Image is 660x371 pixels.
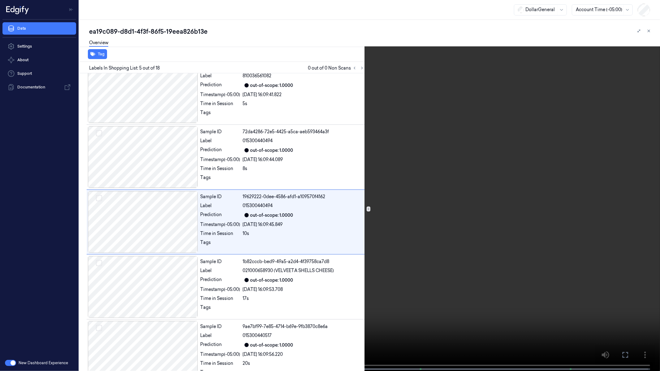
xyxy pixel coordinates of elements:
span: 810036561082 [243,73,272,79]
div: Prediction [201,147,240,154]
div: 72da4286-72e5-4425-a5ca-aeb593464a3f [243,129,365,135]
button: About [2,54,76,66]
button: Select row [96,130,102,136]
div: 8s [243,165,365,172]
div: ea19c089-d8d1-4f3f-86f5-19eea826b13e [89,27,655,36]
div: Label [201,203,240,209]
div: Timestamp (-05:00) [201,351,240,358]
span: Labels In Shopping List: 5 out of 18 [89,65,160,71]
span: 021000658930 (VELVEETA SHELLS CHEESE) [243,267,334,274]
div: Time in Session [201,100,240,107]
div: Sample ID [201,194,240,200]
div: 10s [243,230,365,237]
div: Timestamp (-05:00) [201,156,240,163]
span: 015300440494 [243,138,273,144]
div: Time in Session [201,360,240,367]
div: Tags [201,174,240,184]
div: [DATE] 16:09:56.220 [243,351,365,358]
div: 20s [243,360,365,367]
div: [DATE] 16:09:44.089 [243,156,365,163]
div: 9ae7bf99-7e85-4714-b69e-9fb3870c8e6a [243,323,365,330]
div: Timestamp (-05:00) [201,286,240,293]
div: out-of-scope: 1.0000 [250,342,293,348]
button: Select row [96,195,102,201]
div: Label [201,138,240,144]
div: Prediction [201,82,240,89]
div: Label [201,73,240,79]
div: Prediction [201,276,240,284]
div: Tags [201,304,240,314]
div: out-of-scope: 1.0000 [250,147,293,154]
div: [DATE] 16:09:53.708 [243,286,365,293]
div: Label [201,332,240,339]
div: out-of-scope: 1.0000 [250,212,293,219]
div: Time in Session [201,230,240,237]
button: Toggle Navigation [66,5,76,15]
a: Overview [89,40,108,47]
button: Tag [88,49,107,59]
div: Label [201,267,240,274]
div: Tags [201,109,240,119]
div: Time in Session [201,165,240,172]
div: Tags [201,239,240,249]
div: Time in Session [201,295,240,302]
div: Timestamp (-05:00) [201,221,240,228]
div: [DATE] 16:09:45.849 [243,221,365,228]
a: Data [2,22,76,35]
div: out-of-scope: 1.0000 [250,82,293,89]
span: 015300440517 [243,332,272,339]
div: Prediction [201,341,240,349]
div: Prediction [201,211,240,219]
div: Sample ID [201,129,240,135]
div: 17s [243,295,365,302]
div: Timestamp (-05:00) [201,92,240,98]
span: 0 out of 0 Non Scans [308,64,366,72]
div: Sample ID [201,323,240,330]
span: 015300440494 [243,203,273,209]
div: out-of-scope: 1.0000 [250,277,293,284]
div: Sample ID [201,258,240,265]
div: 5s [243,100,365,107]
a: Settings [2,40,76,53]
div: 19629222-0dee-4586-afd1-a109570f4162 [243,194,365,200]
a: Documentation [2,81,76,93]
button: Select row [96,260,102,266]
button: Select row [96,325,102,331]
div: 1b82cccb-bed9-49a5-a2d4-4f39758ca7d8 [243,258,365,265]
a: Support [2,67,76,80]
div: [DATE] 16:09:41.822 [243,92,365,98]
